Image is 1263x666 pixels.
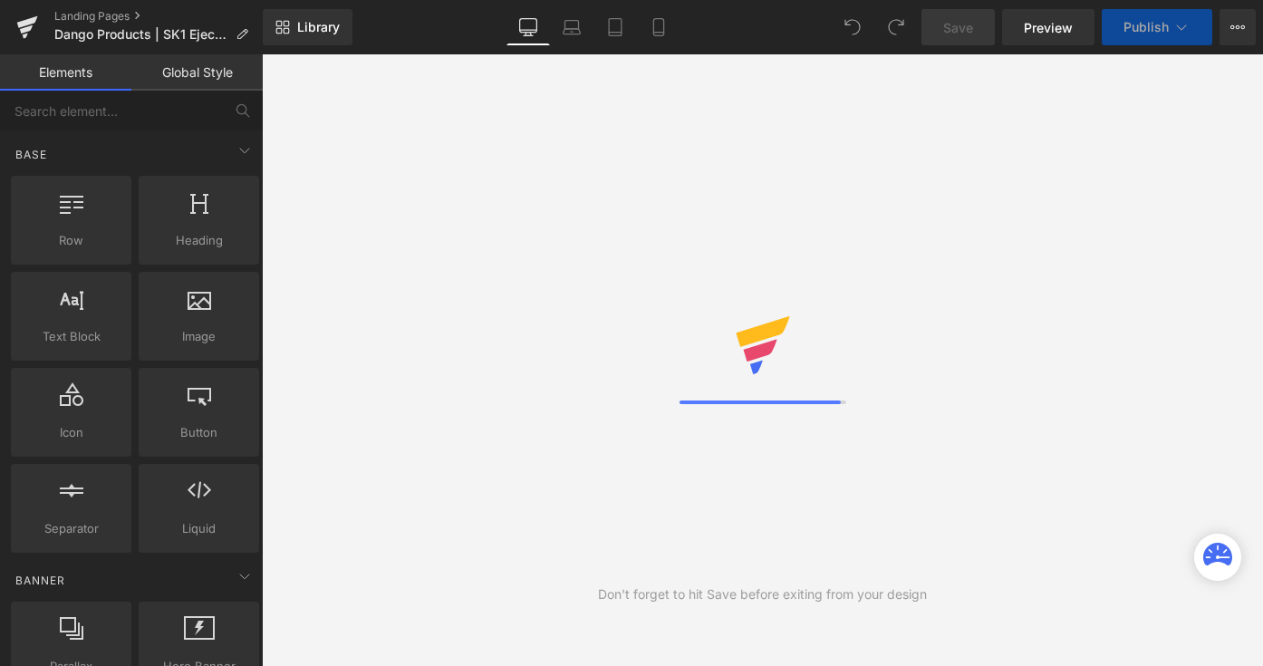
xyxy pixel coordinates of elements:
[14,146,49,163] span: Base
[1123,20,1169,34] span: Publish
[834,9,871,45] button: Undo
[54,9,263,24] a: Landing Pages
[550,9,593,45] a: Laptop
[593,9,637,45] a: Tablet
[637,9,680,45] a: Mobile
[144,519,254,538] span: Liquid
[131,54,263,91] a: Global Style
[16,423,126,442] span: Icon
[297,19,340,35] span: Library
[144,423,254,442] span: Button
[943,18,973,37] span: Save
[54,27,228,42] span: Dango Products | SK1 Ejector Wallet
[14,572,67,589] span: Banner
[144,327,254,346] span: Image
[16,327,126,346] span: Text Block
[598,584,927,604] div: Don't forget to hit Save before exiting from your design
[16,519,126,538] span: Separator
[1220,9,1256,45] button: More
[16,231,126,250] span: Row
[1024,18,1073,37] span: Preview
[263,9,352,45] a: New Library
[144,231,254,250] span: Heading
[878,9,914,45] button: Redo
[506,9,550,45] a: Desktop
[1002,9,1094,45] a: Preview
[1102,9,1212,45] button: Publish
